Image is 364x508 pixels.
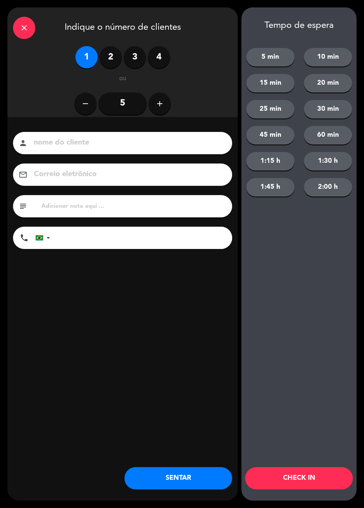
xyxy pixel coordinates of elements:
[246,126,295,145] button: 45 min
[33,168,222,181] input: Correio eletrônico
[241,20,357,31] div: Tempo de espera
[81,99,90,108] i: remove
[246,100,295,119] button: 25 min
[148,46,170,68] label: 4
[304,100,352,119] button: 30 min
[74,93,97,115] button: remove
[124,467,232,489] button: SENTAR
[245,467,353,489] button: CHECK IN
[19,139,27,148] i: person
[149,93,171,115] button: add
[304,48,352,67] button: 10 min
[246,74,295,93] button: 15 min
[33,136,222,149] input: nome do cliente
[20,23,29,32] i: close
[19,202,27,211] i: subject
[75,46,98,68] label: 1
[304,178,352,197] button: 2:00 h
[124,46,146,68] label: 3
[304,152,352,171] button: 1:30 h
[155,99,164,108] i: add
[246,48,295,67] button: 5 min
[100,46,122,68] label: 2
[20,233,29,242] i: phone
[111,76,135,83] div: ou
[40,201,227,211] input: Adicionar nota aqui ...
[36,227,53,249] div: Brazil (Brasil): +55
[246,152,295,171] button: 1:15 h
[7,7,238,46] div: Indique o número de clientes
[19,170,27,179] i: email
[304,126,352,145] button: 60 min
[304,74,352,93] button: 20 min
[246,178,295,197] button: 1:45 h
